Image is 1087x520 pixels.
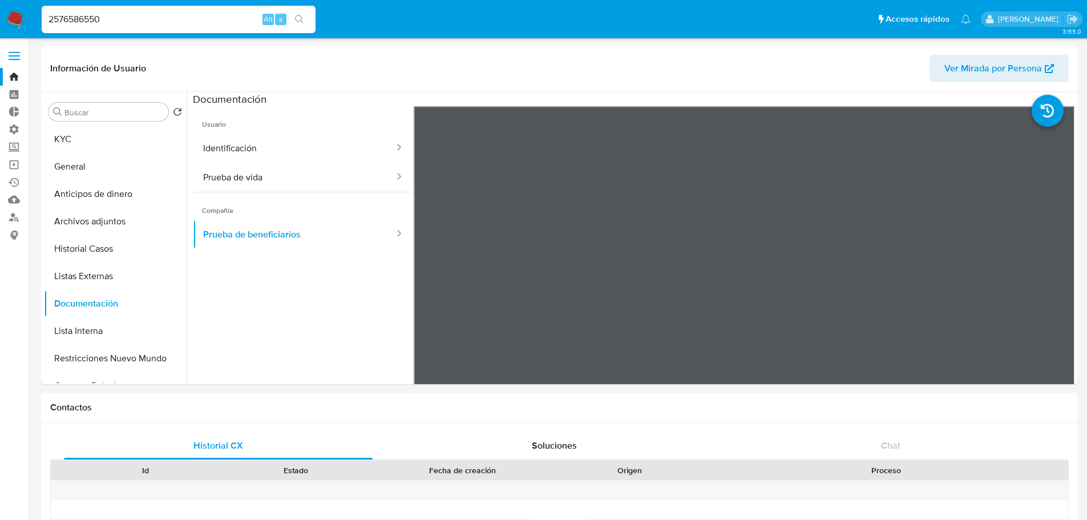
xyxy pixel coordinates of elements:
div: Fecha de creación [379,465,547,476]
a: Salir [1066,13,1078,25]
span: Accesos rápidos [886,13,949,25]
span: s [279,14,282,25]
button: Anticipos de dinero [44,180,187,208]
button: search-icon [288,11,311,27]
span: Soluciones [532,439,577,452]
div: Proceso [713,465,1060,476]
span: Alt [264,14,273,25]
button: Lista Interna [44,317,187,345]
p: marianela.tarsia@mercadolibre.com [998,14,1062,25]
input: Buscar usuario o caso... [42,12,316,27]
div: Id [79,465,213,476]
a: Notificaciones [961,14,971,24]
h1: Contactos [50,402,1069,413]
h1: Información de Usuario [50,63,146,74]
input: Buscar [64,107,164,118]
span: Ver Mirada por Persona [944,55,1042,82]
button: Cruces y Relaciones [44,372,187,400]
button: Archivos adjuntos [44,208,187,235]
span: Chat [881,439,900,452]
div: Estado [229,465,363,476]
button: Restricciones Nuevo Mundo [44,345,187,372]
div: Origen [563,465,697,476]
button: Historial Casos [44,235,187,263]
button: Listas Externas [44,263,187,290]
button: KYC [44,126,187,153]
button: Volver al orden por defecto [173,107,182,120]
button: Buscar [53,107,62,116]
button: Ver Mirada por Persona [930,55,1069,82]
button: General [44,153,187,180]
span: Historial CX [193,439,243,452]
button: Documentación [44,290,187,317]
